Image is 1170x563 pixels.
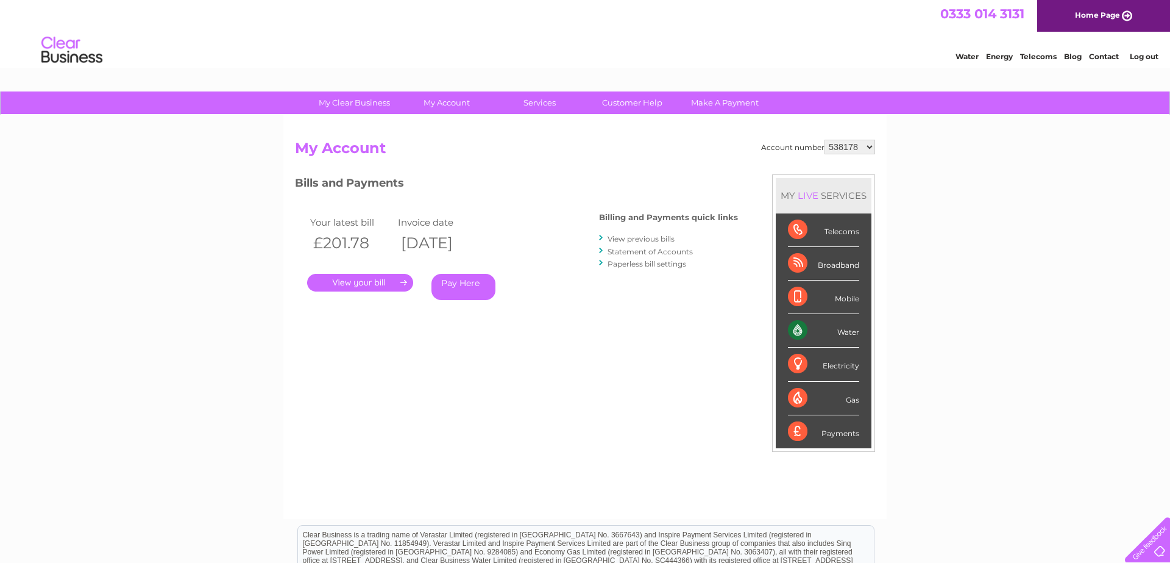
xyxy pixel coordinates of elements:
[431,274,495,300] a: Pay Here
[608,247,693,256] a: Statement of Accounts
[397,91,497,114] a: My Account
[955,52,979,61] a: Water
[788,415,859,448] div: Payments
[395,214,483,231] td: Invoice date
[41,32,103,69] img: logo.png
[788,348,859,381] div: Electricity
[1064,52,1082,61] a: Blog
[788,281,859,314] div: Mobile
[608,234,675,243] a: View previous bills
[307,274,413,292] a: .
[788,247,859,281] div: Broadband
[582,91,682,114] a: Customer Help
[295,174,738,196] h3: Bills and Payments
[788,213,859,247] div: Telecoms
[489,91,590,114] a: Services
[1089,52,1119,61] a: Contact
[761,140,875,154] div: Account number
[1130,52,1158,61] a: Log out
[795,190,821,201] div: LIVE
[788,314,859,348] div: Water
[599,213,738,222] h4: Billing and Payments quick links
[395,231,483,256] th: [DATE]
[295,140,875,163] h2: My Account
[776,178,871,213] div: MY SERVICES
[940,6,1024,21] a: 0333 014 3131
[675,91,775,114] a: Make A Payment
[298,7,874,59] div: Clear Business is a trading name of Verastar Limited (registered in [GEOGRAPHIC_DATA] No. 3667643...
[788,382,859,415] div: Gas
[986,52,1013,61] a: Energy
[608,259,686,268] a: Paperless bill settings
[307,231,395,256] th: £201.78
[304,91,405,114] a: My Clear Business
[1020,52,1057,61] a: Telecoms
[307,214,395,231] td: Your latest bill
